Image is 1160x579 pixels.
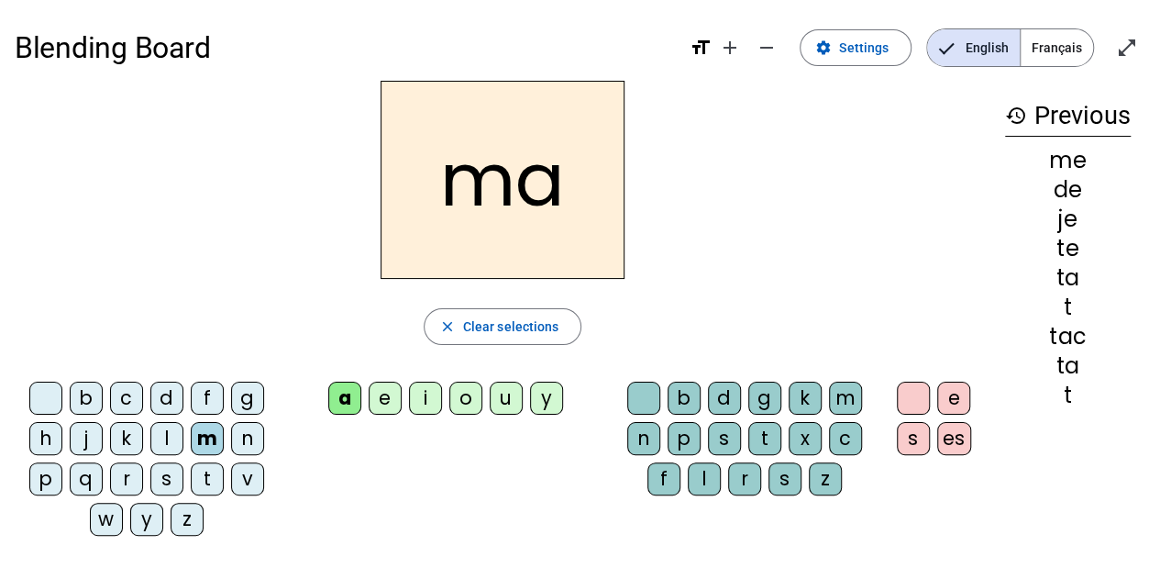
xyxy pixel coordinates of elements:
[708,422,741,455] div: s
[712,29,748,66] button: Increase font size
[15,18,675,77] h1: Blending Board
[690,37,712,59] mat-icon: format_size
[728,462,761,495] div: r
[70,462,103,495] div: q
[789,382,822,415] div: k
[1021,29,1093,66] span: Français
[191,422,224,455] div: m
[768,462,801,495] div: s
[937,422,971,455] div: es
[150,382,183,415] div: d
[70,382,103,415] div: b
[926,28,1094,67] mat-button-toggle-group: Language selection
[789,422,822,455] div: x
[1005,95,1131,137] h3: Previous
[756,37,778,59] mat-icon: remove
[409,382,442,415] div: i
[369,382,402,415] div: e
[1005,384,1131,406] div: t
[668,382,701,415] div: b
[110,382,143,415] div: c
[1005,326,1131,348] div: tac
[708,382,741,415] div: d
[171,503,204,536] div: z
[1005,150,1131,172] div: me
[130,503,163,536] div: y
[231,382,264,415] div: g
[748,422,781,455] div: t
[1116,37,1138,59] mat-icon: open_in_full
[70,422,103,455] div: j
[800,29,911,66] button: Settings
[150,422,183,455] div: l
[1005,296,1131,318] div: t
[1005,179,1131,201] div: de
[29,462,62,495] div: p
[829,422,862,455] div: c
[191,462,224,495] div: t
[839,37,889,59] span: Settings
[937,382,970,415] div: e
[719,37,741,59] mat-icon: add
[647,462,680,495] div: f
[748,382,781,415] div: g
[490,382,523,415] div: u
[530,382,563,415] div: y
[897,422,930,455] div: s
[1005,105,1027,127] mat-icon: history
[90,503,123,536] div: w
[29,422,62,455] div: h
[231,422,264,455] div: n
[1005,208,1131,230] div: je
[1005,355,1131,377] div: ta
[439,318,456,335] mat-icon: close
[927,29,1020,66] span: English
[688,462,721,495] div: l
[815,39,832,56] mat-icon: settings
[150,462,183,495] div: s
[627,422,660,455] div: n
[1109,29,1145,66] button: Enter full screen
[110,422,143,455] div: k
[381,81,624,279] h2: ma
[1005,238,1131,260] div: te
[463,316,559,338] span: Clear selections
[424,308,582,345] button: Clear selections
[668,422,701,455] div: p
[110,462,143,495] div: r
[1005,267,1131,289] div: ta
[328,382,361,415] div: a
[809,462,842,495] div: z
[191,382,224,415] div: f
[748,29,785,66] button: Decrease font size
[829,382,862,415] div: m
[449,382,482,415] div: o
[231,462,264,495] div: v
